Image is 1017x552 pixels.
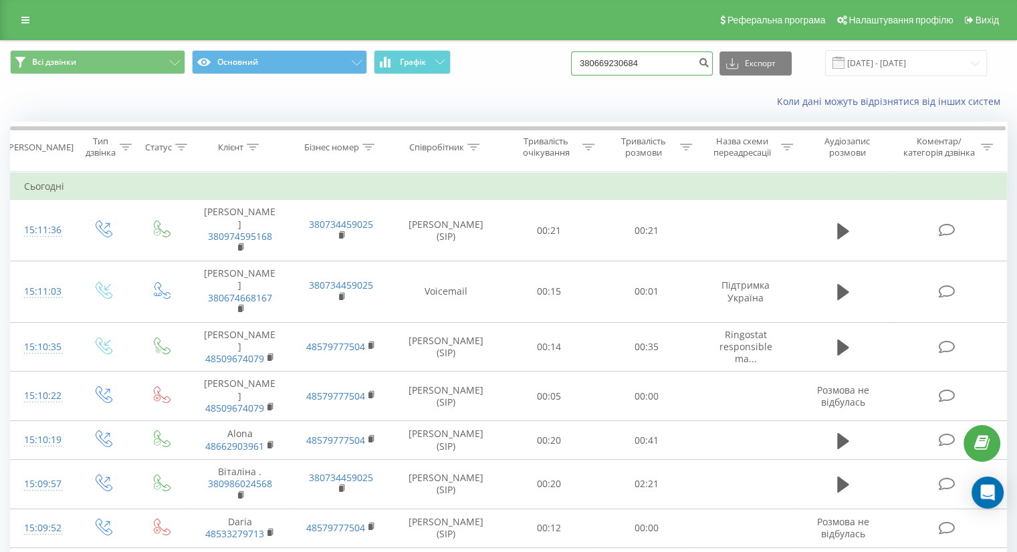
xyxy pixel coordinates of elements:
[501,372,598,421] td: 00:05
[501,200,598,261] td: 00:21
[208,291,272,304] a: 380674668167
[501,421,598,460] td: 00:20
[719,51,792,76] button: Експорт
[777,95,1007,108] a: Коли дані можуть відрізнятися вiд інших систем
[24,279,60,305] div: 15:11:03
[205,440,264,452] a: 48662903961
[24,471,60,497] div: 15:09:57
[11,173,1007,200] td: Сьогодні
[24,334,60,360] div: 15:10:35
[976,15,999,25] span: Вихід
[189,509,290,547] td: Daria
[32,57,76,67] span: Всі дзвінки
[10,50,185,74] button: Всі дзвінки
[513,136,580,158] div: Тривалість очікування
[501,322,598,372] td: 00:14
[192,50,367,74] button: Основний
[309,218,373,231] a: 380734459025
[189,261,290,323] td: [PERSON_NAME]
[84,136,116,158] div: Тип дзвінка
[610,136,677,158] div: Тривалість розмови
[501,460,598,509] td: 00:20
[392,322,501,372] td: [PERSON_NAME] (SIP)
[392,460,501,509] td: [PERSON_NAME] (SIP)
[571,51,713,76] input: Пошук за номером
[899,136,978,158] div: Коментар/категорія дзвінка
[189,460,290,509] td: Віталіна .
[208,230,272,243] a: 380974595168
[719,328,772,365] span: Ringostat responsible ma...
[598,261,695,323] td: 00:01
[598,322,695,372] td: 00:35
[808,136,887,158] div: Аудіозапис розмови
[189,421,290,460] td: Alona
[6,142,74,153] div: [PERSON_NAME]
[727,15,826,25] span: Реферальна програма
[392,261,501,323] td: Voicemail
[598,421,695,460] td: 00:41
[501,509,598,547] td: 00:12
[189,200,290,261] td: [PERSON_NAME]
[208,477,272,490] a: 380986024568
[205,352,264,365] a: 48509674079
[218,142,243,153] div: Клієнт
[24,427,60,453] div: 15:10:19
[189,372,290,421] td: [PERSON_NAME]
[598,372,695,421] td: 00:00
[392,372,501,421] td: [PERSON_NAME] (SIP)
[817,515,869,540] span: Розмова не відбулась
[849,15,953,25] span: Налаштування профілю
[189,322,290,372] td: [PERSON_NAME]
[598,460,695,509] td: 02:21
[695,261,796,323] td: Підтримка Україна
[145,142,172,153] div: Статус
[817,384,869,408] span: Розмова не відбулась
[304,142,359,153] div: Бізнес номер
[598,509,695,547] td: 00:00
[306,390,365,402] a: 48579777504
[24,217,60,243] div: 15:11:36
[392,421,501,460] td: [PERSON_NAME] (SIP)
[598,200,695,261] td: 00:21
[501,261,598,323] td: 00:15
[309,471,373,484] a: 380734459025
[24,383,60,409] div: 15:10:22
[205,527,264,540] a: 48533279713
[306,340,365,353] a: 48579777504
[400,57,426,67] span: Графік
[309,279,373,291] a: 380734459025
[306,434,365,446] a: 48579777504
[972,476,1004,509] div: Open Intercom Messenger
[409,142,464,153] div: Співробітник
[306,521,365,534] a: 48579777504
[374,50,451,74] button: Графік
[707,136,778,158] div: Назва схеми переадресації
[205,402,264,414] a: 48509674079
[24,515,60,541] div: 15:09:52
[392,200,501,261] td: [PERSON_NAME] (SIP)
[392,509,501,547] td: [PERSON_NAME] (SIP)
